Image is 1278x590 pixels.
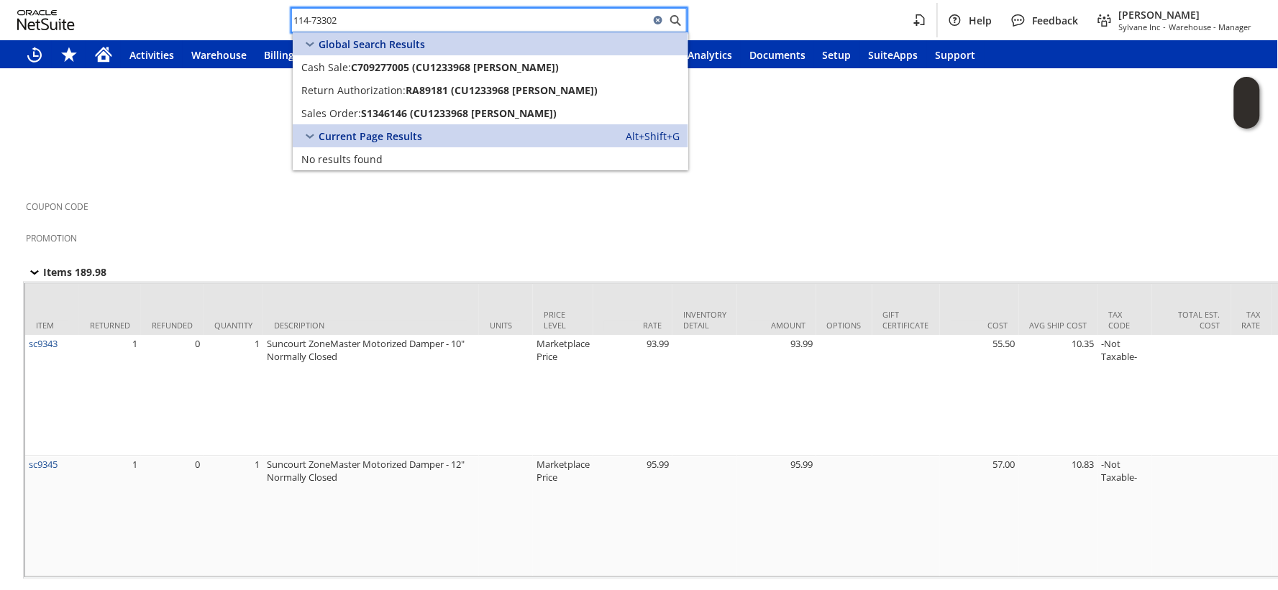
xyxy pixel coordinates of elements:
div: Refunded [152,321,193,331]
span: Current Page Results [319,129,422,143]
span: S1346146 (CU1233968 [PERSON_NAME]) [361,106,557,120]
a: Recent Records [17,40,52,69]
span: Sales Order: [301,106,361,120]
div: Rate [604,321,662,331]
div: Amount [748,321,805,331]
td: Suncourt ZoneMaster Motorized Damper - 10" Normally Closed [263,336,479,456]
input: Search [292,11,649,29]
svg: Shortcuts [60,46,78,63]
td: 1 [204,456,263,577]
a: Items 189.98 [26,264,124,281]
a: Warehouse [183,40,255,69]
span: Alt+Shift+G [626,129,680,143]
a: Activities [121,40,183,69]
span: No results found [301,152,383,166]
span: Setup [823,48,852,62]
span: Documents [749,48,805,62]
a: Cash Sale:C709277005 (CU1233968 [PERSON_NAME])Edit: [293,55,688,78]
td: 57.00 [940,456,1019,577]
span: 189.98 [75,266,106,280]
a: sc9345 [29,458,58,471]
a: Return Authorization:RA89181 (CU1233968 [PERSON_NAME])Edit: [293,78,688,101]
div: Gift Certificate [883,310,929,331]
span: RA89181 (CU1233968 [PERSON_NAME]) [406,83,598,97]
span: Activities [129,48,174,62]
div: Tax Rate [1242,310,1261,331]
div: Inventory Detail [683,310,726,331]
td: 1 [79,336,141,456]
div: Total Est. Cost [1163,310,1220,331]
a: SuiteApps [860,40,927,69]
td: Suncourt ZoneMaster Motorized Damper - 12" Normally Closed [263,456,479,577]
div: Units [490,321,522,331]
svg: Home [95,46,112,63]
a: Sales Order:S1346146 (CU1233968 [PERSON_NAME])Edit: [293,101,688,124]
span: Warehouse - Manager [1169,22,1252,32]
div: Shortcuts [52,40,86,69]
td: 1 [79,456,141,577]
a: Coupon Code [26,201,88,213]
a: Home [86,40,121,69]
td: 10.83 [1019,456,1098,577]
td: 93.99 [593,336,672,456]
a: Items [17,160,81,177]
td: Marketplace Price [533,336,593,456]
a: sc9343 [29,338,58,351]
span: Return Authorization: [301,83,406,97]
div: Options [827,321,862,331]
td: 95.99 [737,456,816,577]
svg: Recent Records [26,46,43,63]
span: Oracle Guided Learning Widget. To move around, please hold and drag [1234,103,1260,129]
iframe: Click here to launch Oracle Guided Learning Help Panel [1234,77,1260,129]
span: [PERSON_NAME] [1119,8,1252,22]
td: 0 [141,456,204,577]
a: Analytics [679,40,741,69]
div: Returned [90,321,130,331]
svg: logo [17,10,75,30]
td: -Not Taxable- [1098,456,1152,577]
a: Documents [741,40,814,69]
td: 95.99 [593,456,672,577]
span: SuiteApps [869,48,918,62]
span: Cash Sale: [301,60,351,74]
td: 0 [141,336,204,456]
div: Description [274,321,468,331]
div: Cost [951,321,1008,331]
span: Support [936,48,976,62]
span: Global Search Results [319,37,425,51]
span: Help [969,14,992,27]
span: Feedback [1033,14,1079,27]
span: C709277005 (CU1233968 [PERSON_NAME]) [351,60,559,74]
td: 55.50 [940,336,1019,456]
span: Warehouse [191,48,247,62]
td: Marketplace Price [533,456,593,577]
a: Setup [814,40,860,69]
div: Item [36,321,68,331]
a: Support [927,40,985,69]
a: Billing [255,40,303,69]
div: Avg Ship Cost [1030,321,1087,331]
span: Sylvane Inc [1119,22,1161,32]
span: Billing [264,48,294,62]
td: -Not Taxable- [1098,336,1152,456]
div: Price Level [544,310,583,331]
td: 10.35 [1019,336,1098,456]
span: - [1164,22,1167,32]
span: Analytics [688,48,732,62]
td: 1 [204,336,263,456]
div: Quantity [214,321,252,331]
a: No results found [293,147,688,170]
div: Tax Code [1109,310,1141,331]
td: 93.99 [737,336,816,456]
svg: Search [667,11,684,29]
a: Promotion [26,233,77,245]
